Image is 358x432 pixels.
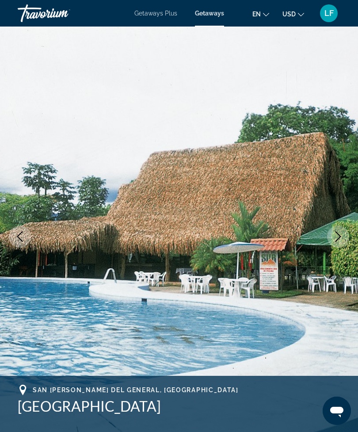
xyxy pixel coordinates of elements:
button: Next image [327,226,349,248]
span: San [PERSON_NAME] del General, [GEOGRAPHIC_DATA] [33,386,239,394]
a: Getaways Plus [134,10,177,17]
span: USD [282,11,296,18]
button: Change currency [282,8,304,20]
button: User Menu [317,4,340,23]
button: Change language [252,8,269,20]
h1: [GEOGRAPHIC_DATA] [18,398,340,415]
span: LF [324,9,334,18]
a: Travorium [18,2,106,25]
a: Getaways [195,10,224,17]
iframe: Button to launch messaging window [323,397,351,425]
button: Previous image [9,226,31,248]
span: en [252,11,261,18]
